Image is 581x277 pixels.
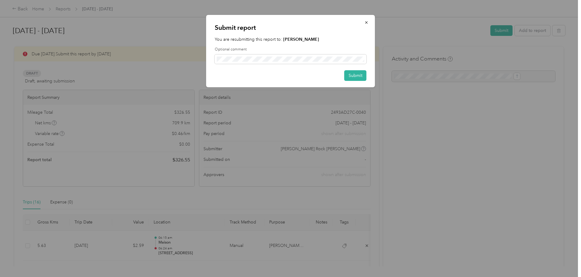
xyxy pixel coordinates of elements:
button: Submit [344,70,367,81]
p: You are resubmitting this report to: [215,36,367,43]
strong: [PERSON_NAME] [283,37,319,42]
iframe: Everlance-gr Chat Button Frame [547,243,581,277]
label: Optional comment [215,47,367,52]
p: Submit report [215,23,367,32]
